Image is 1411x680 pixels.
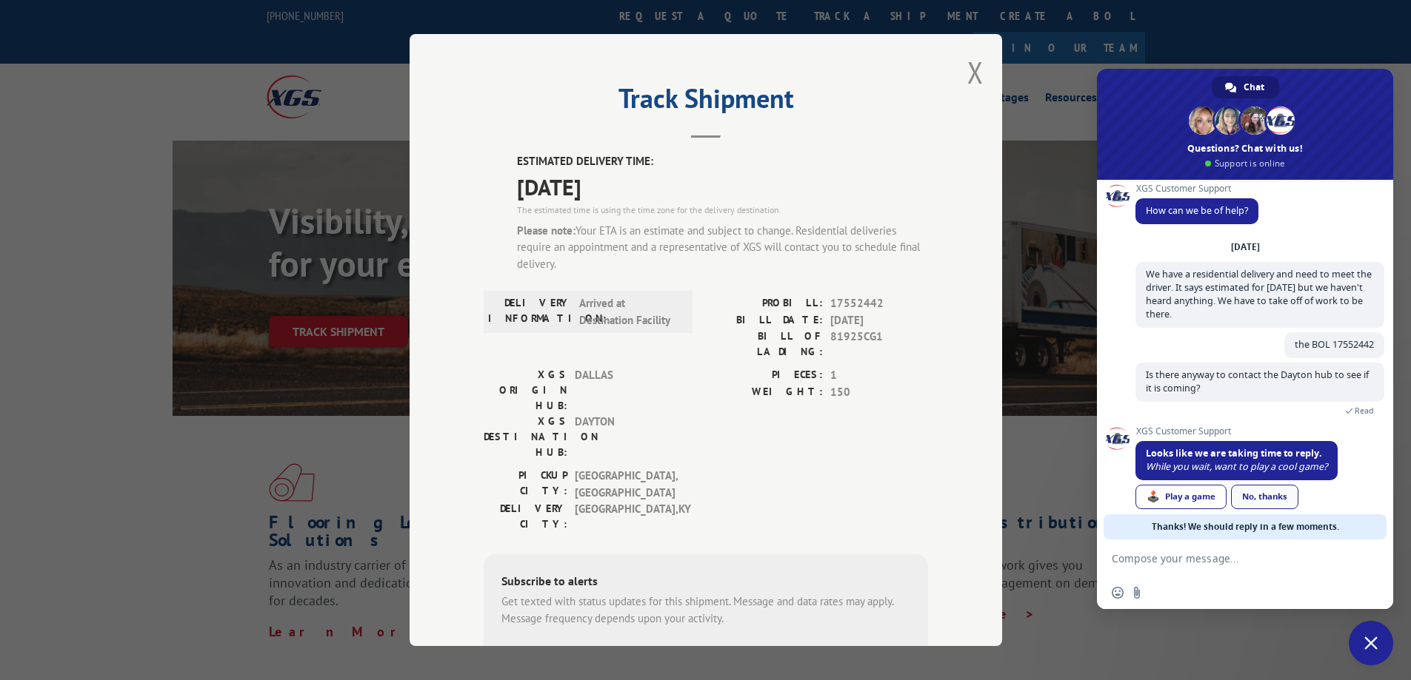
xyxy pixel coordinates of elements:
span: DAYTON [575,414,675,460]
span: While you wait, want to play a cool game? [1146,460,1327,473]
textarea: Compose your message... [1112,539,1349,576]
label: PROBILL: [706,295,823,312]
label: PICKUP CITY: [484,468,567,501]
label: PIECES: [706,367,823,384]
span: XGS Customer Support [1135,184,1258,194]
span: 150 [830,384,928,401]
a: Close chat [1349,621,1393,665]
span: We have a residential delivery and need to meet the driver. It says estimated for [DATE] but we h... [1146,268,1372,320]
span: DALLAS [575,367,675,414]
label: XGS ORIGIN HUB: [484,367,567,414]
label: DELIVERY INFORMATION: [488,295,572,329]
span: XGS Customer Support [1135,426,1338,437]
div: Get texted with status updates for this shipment. Message and data rates may apply. Message frequ... [501,593,910,627]
label: WEIGHT: [706,384,823,401]
div: Subscribe to alerts [501,572,910,593]
span: Looks like we are taking time to reply. [1146,447,1322,459]
div: Your ETA is an estimate and subject to change. Residential deliveries require an appointment and ... [517,223,928,273]
span: Is there anyway to contact the Dayton hub to see if it is coming? [1146,368,1369,394]
label: XGS DESTINATION HUB: [484,414,567,460]
div: [DATE] [1231,243,1260,252]
a: Chat [1212,76,1279,98]
span: Read [1355,405,1374,416]
span: Insert an emoji [1112,587,1124,599]
a: Play a game [1135,485,1227,509]
button: Close modal [967,53,984,92]
span: How can we be of help? [1146,204,1248,217]
span: the BOL 17552442 [1295,338,1374,351]
label: DELIVERY CITY: [484,501,567,532]
span: 🕹️ [1147,491,1160,502]
span: 17552442 [830,295,928,312]
a: No, thanks [1231,485,1298,509]
span: Thanks! We should reply in a few moments. [1152,514,1339,539]
span: [DATE] [830,312,928,329]
strong: Please note: [517,223,576,238]
span: [GEOGRAPHIC_DATA] , KY [575,501,675,532]
label: BILL OF LADING: [706,329,823,360]
div: The estimated time is using the time zone for the delivery destination. [517,203,928,217]
span: 1 [830,367,928,384]
span: [DATE] [517,170,928,203]
label: ESTIMATED DELIVERY TIME: [517,153,928,170]
span: Chat [1244,76,1264,98]
span: Arrived at Destination Facility [579,295,679,329]
label: BILL DATE: [706,312,823,329]
span: [GEOGRAPHIC_DATA] , [GEOGRAPHIC_DATA] [575,468,675,501]
span: Send a file [1131,587,1143,599]
h2: Track Shipment [484,88,928,116]
span: 81925CG1 [830,329,928,360]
